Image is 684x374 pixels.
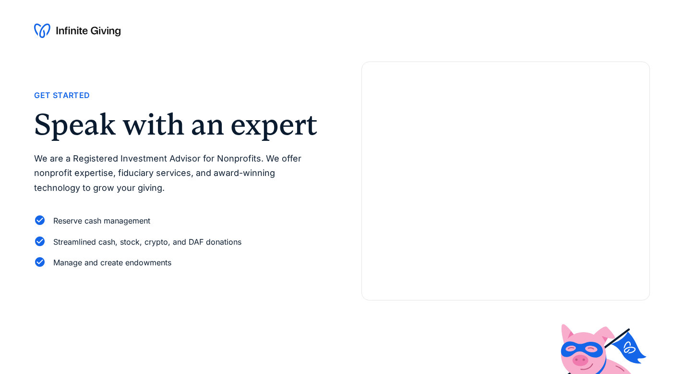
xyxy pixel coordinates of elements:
[53,236,241,249] div: Streamlined cash, stock, crypto, and DAF donations
[34,110,323,139] h2: Speak with an expert
[53,256,171,269] div: Manage and create endowments
[53,214,150,227] div: Reserve cash management
[34,89,90,102] div: Get Started
[34,151,323,196] p: We are a Registered Investment Advisor for Nonprofits. We offer nonprofit expertise, fiduciary se...
[377,93,634,285] iframe: Form 0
